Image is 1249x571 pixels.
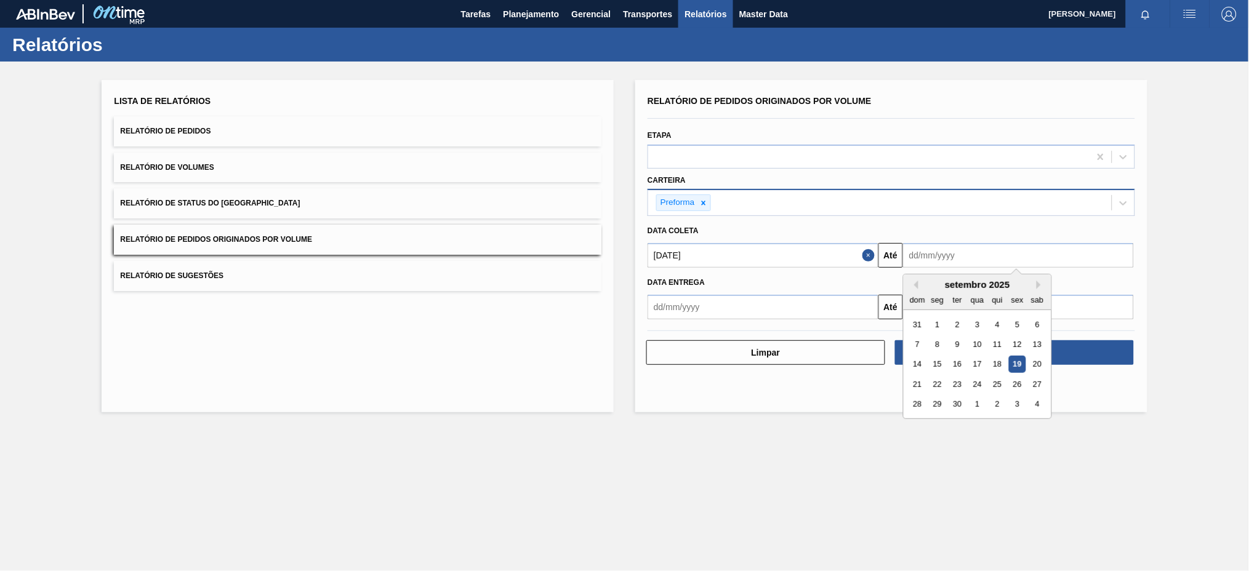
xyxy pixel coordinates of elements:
span: Data entrega [648,278,705,287]
span: Relatório de Status do [GEOGRAPHIC_DATA] [120,199,300,207]
h1: Relatórios [12,38,231,52]
div: Choose sexta-feira, 3 de outubro de 2025 [1009,396,1026,413]
label: Carteira [648,176,686,185]
span: Gerencial [572,7,611,22]
button: Notificações [1126,6,1165,23]
div: seg [929,292,946,308]
div: Choose quinta-feira, 18 de setembro de 2025 [989,356,1006,373]
img: userActions [1183,7,1197,22]
div: Choose sexta-feira, 26 de setembro de 2025 [1009,376,1026,393]
span: Relatórios [685,7,726,22]
div: Choose quinta-feira, 11 de setembro de 2025 [989,336,1006,353]
div: qui [989,292,1006,308]
div: dom [909,292,926,308]
div: Choose domingo, 21 de setembro de 2025 [909,376,926,393]
div: Choose quarta-feira, 24 de setembro de 2025 [969,376,986,393]
button: Relatório de Volumes [114,153,601,183]
span: Relatório de Pedidos Originados por Volume [120,235,312,244]
button: Download [895,340,1134,365]
button: Relatório de Sugestões [114,261,601,291]
div: qua [969,292,986,308]
div: Choose quarta-feira, 1 de outubro de 2025 [969,396,986,413]
span: Lista de Relatórios [114,96,211,106]
img: Logout [1222,7,1237,22]
input: dd/mm/yyyy [903,243,1134,268]
div: Choose sábado, 13 de setembro de 2025 [1029,336,1046,353]
span: Master Data [739,7,788,22]
div: Choose terça-feira, 23 de setembro de 2025 [949,376,966,393]
div: sab [1029,292,1046,308]
span: Tarefas [461,7,491,22]
div: Choose quarta-feira, 17 de setembro de 2025 [969,356,986,373]
button: Até [878,295,903,319]
div: Choose domingo, 28 de setembro de 2025 [909,396,926,413]
div: Choose sexta-feira, 12 de setembro de 2025 [1009,336,1026,353]
div: Choose segunda-feira, 8 de setembro de 2025 [929,336,946,353]
button: Next Month [1037,281,1045,289]
button: Limpar [646,340,885,365]
div: Choose segunda-feira, 15 de setembro de 2025 [929,356,946,373]
div: Preforma [657,195,697,210]
span: Data coleta [648,226,699,235]
span: Relatório de Sugestões [120,271,223,280]
button: Relatório de Pedidos Originados por Volume [114,225,601,255]
div: Choose sexta-feira, 19 de setembro de 2025 [1009,356,1026,373]
button: Previous Month [910,281,918,289]
div: Choose domingo, 31 de agosto de 2025 [909,316,926,333]
button: Relatório de Status do [GEOGRAPHIC_DATA] [114,188,601,218]
div: Choose terça-feira, 16 de setembro de 2025 [949,356,966,373]
span: Relatório de Volumes [120,163,214,172]
div: Choose domingo, 7 de setembro de 2025 [909,336,926,353]
div: Choose sexta-feira, 5 de setembro de 2025 [1009,316,1026,333]
div: Choose quarta-feira, 10 de setembro de 2025 [969,336,986,353]
img: TNhmsLtSVTkK8tSr43FrP2fwEKptu5GPRR3wAAAABJRU5ErkJggg== [16,9,75,20]
span: Planejamento [503,7,559,22]
span: Relatório de Pedidos Originados por Volume [648,96,872,106]
label: Etapa [648,131,672,140]
div: Choose sábado, 4 de outubro de 2025 [1029,396,1046,413]
div: Choose quinta-feira, 2 de outubro de 2025 [989,396,1006,413]
input: dd/mm/yyyy [648,243,878,268]
button: Até [878,243,903,268]
span: Transportes [623,7,672,22]
div: Choose segunda-feira, 1 de setembro de 2025 [929,316,946,333]
div: month 2025-09 [907,314,1047,414]
button: Close [862,243,878,268]
div: Choose quinta-feira, 25 de setembro de 2025 [989,376,1006,393]
div: Choose sábado, 6 de setembro de 2025 [1029,316,1046,333]
button: Relatório de Pedidos [114,116,601,146]
div: Choose sábado, 20 de setembro de 2025 [1029,356,1046,373]
div: Choose segunda-feira, 29 de setembro de 2025 [929,396,946,413]
input: dd/mm/yyyy [648,295,878,319]
div: Choose quinta-feira, 4 de setembro de 2025 [989,316,1006,333]
div: ter [949,292,966,308]
div: setembro 2025 [904,279,1051,290]
div: Choose quarta-feira, 3 de setembro de 2025 [969,316,986,333]
div: Choose terça-feira, 30 de setembro de 2025 [949,396,966,413]
div: Choose terça-feira, 9 de setembro de 2025 [949,336,966,353]
div: Choose terça-feira, 2 de setembro de 2025 [949,316,966,333]
span: Relatório de Pedidos [120,127,211,135]
div: Choose domingo, 14 de setembro de 2025 [909,356,926,373]
div: Choose sábado, 27 de setembro de 2025 [1029,376,1046,393]
div: Choose segunda-feira, 22 de setembro de 2025 [929,376,946,393]
div: sex [1009,292,1026,308]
